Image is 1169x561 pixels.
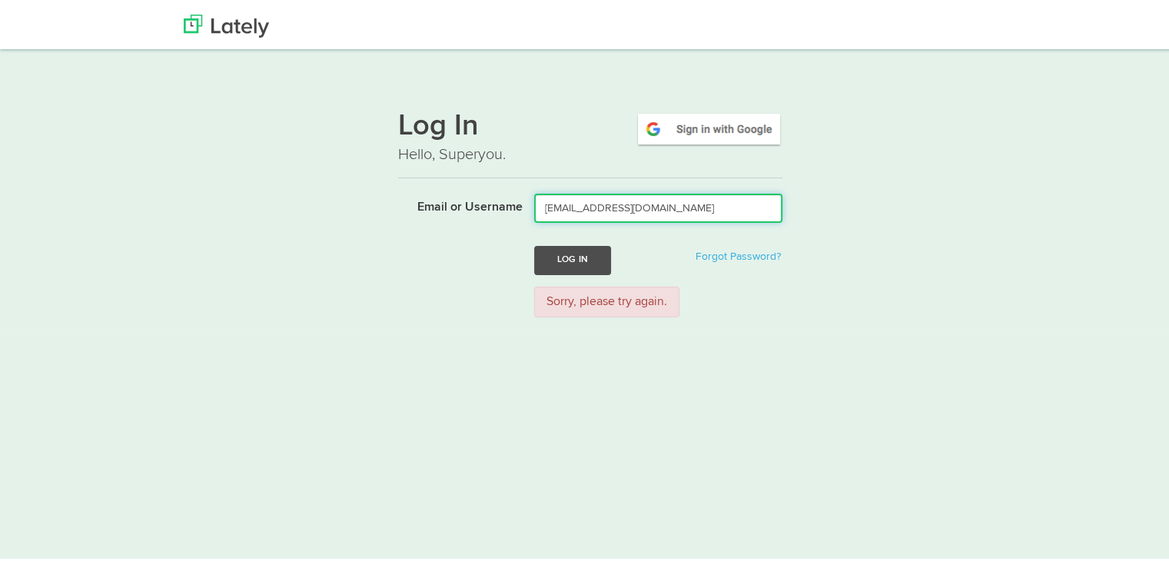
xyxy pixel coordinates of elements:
input: Email or Username [534,191,782,220]
label: Email or Username [387,191,523,214]
p: Hello, Superyou. [398,141,782,163]
button: Log In [534,243,611,271]
img: google-signin.png [636,108,782,144]
img: Lately [184,12,269,35]
a: Forgot Password? [696,248,781,259]
h1: Log In [398,108,782,141]
div: Sorry, please try again. [534,284,679,315]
